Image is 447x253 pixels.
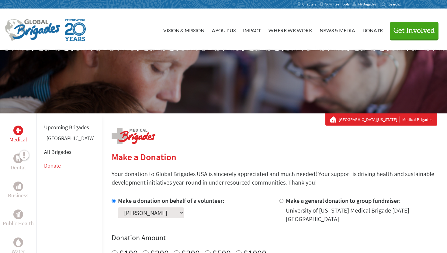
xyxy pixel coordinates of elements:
a: All Brigades [44,148,71,155]
p: Medical [9,135,27,144]
a: MedicalMedical [9,126,27,144]
a: Where We Work [268,14,312,45]
div: Dental [13,154,23,163]
div: Public Health [13,210,23,219]
h4: Donation Amount [112,233,437,243]
li: All Brigades [44,145,95,159]
a: DentalDental [11,154,26,172]
label: Make a general donation to group fundraiser: [286,197,401,204]
li: Ghana [44,134,95,145]
a: News & Media [320,14,355,45]
a: BusinessBusiness [8,182,29,200]
a: Vision & Mission [163,14,204,45]
img: Business [16,184,21,189]
input: Search... [389,2,406,6]
a: Upcoming Brigades [44,124,89,131]
p: Your donation to Global Brigades USA is sincerely appreciated and much needed! Your support is dr... [112,170,437,187]
span: MyBrigades [358,2,376,7]
li: Donate [44,159,95,172]
a: [GEOGRAPHIC_DATA][US_STATE] [339,116,400,123]
a: Donate [362,14,383,45]
a: Public HealthPublic Health [3,210,34,228]
a: Impact [243,14,261,45]
div: Water [13,237,23,247]
label: Make a donation on behalf of a volunteer: [118,197,224,204]
img: Medical [16,128,21,133]
span: Volunteer Tools [325,2,349,7]
li: Upcoming Brigades [44,121,95,134]
img: Public Health [16,211,21,217]
div: University of [US_STATE] Medical Brigade [DATE] [GEOGRAPHIC_DATA] [286,206,438,223]
img: logo-medical.png [112,128,155,144]
p: Public Health [3,219,34,228]
a: About Us [212,14,236,45]
span: Chapters [302,2,316,7]
p: Business [8,191,29,200]
div: Medical Brigades [330,116,432,123]
h2: Make a Donation [112,151,437,162]
img: Water [16,239,21,246]
img: Global Brigades Celebrating 20 Years [65,19,86,41]
img: Global Brigades Logo [5,19,60,41]
div: Business [13,182,23,191]
span: Get Involved [393,27,435,34]
div: Medical [13,126,23,135]
img: Dental [16,155,21,161]
a: [GEOGRAPHIC_DATA] [47,135,95,142]
p: Dental [11,163,26,172]
button: Get Involved [390,22,438,39]
a: Donate [44,162,61,169]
